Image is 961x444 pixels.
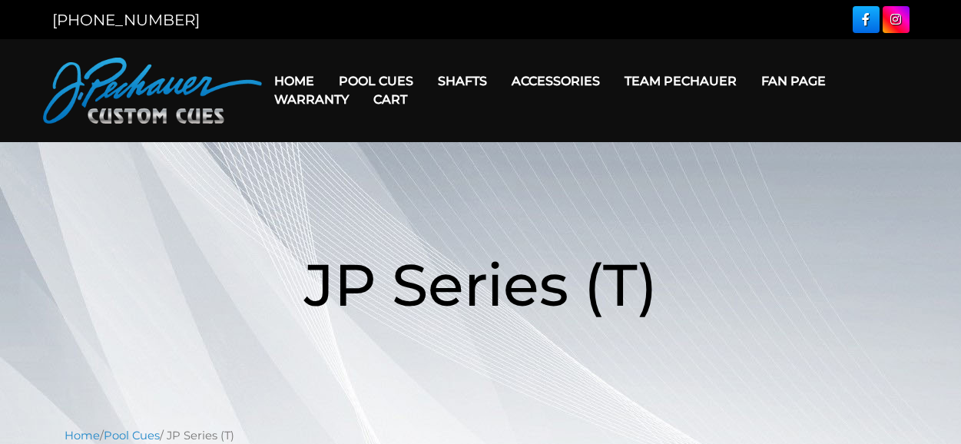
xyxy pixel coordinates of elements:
[104,429,160,442] a: Pool Cues
[52,11,200,29] a: [PHONE_NUMBER]
[262,80,361,119] a: Warranty
[43,58,262,124] img: Pechauer Custom Cues
[612,61,749,101] a: Team Pechauer
[326,61,426,101] a: Pool Cues
[262,61,326,101] a: Home
[361,80,419,119] a: Cart
[65,429,100,442] a: Home
[426,61,499,101] a: Shafts
[499,61,612,101] a: Accessories
[749,61,838,101] a: Fan Page
[65,427,897,444] nav: Breadcrumb
[304,249,658,320] span: JP Series (T)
